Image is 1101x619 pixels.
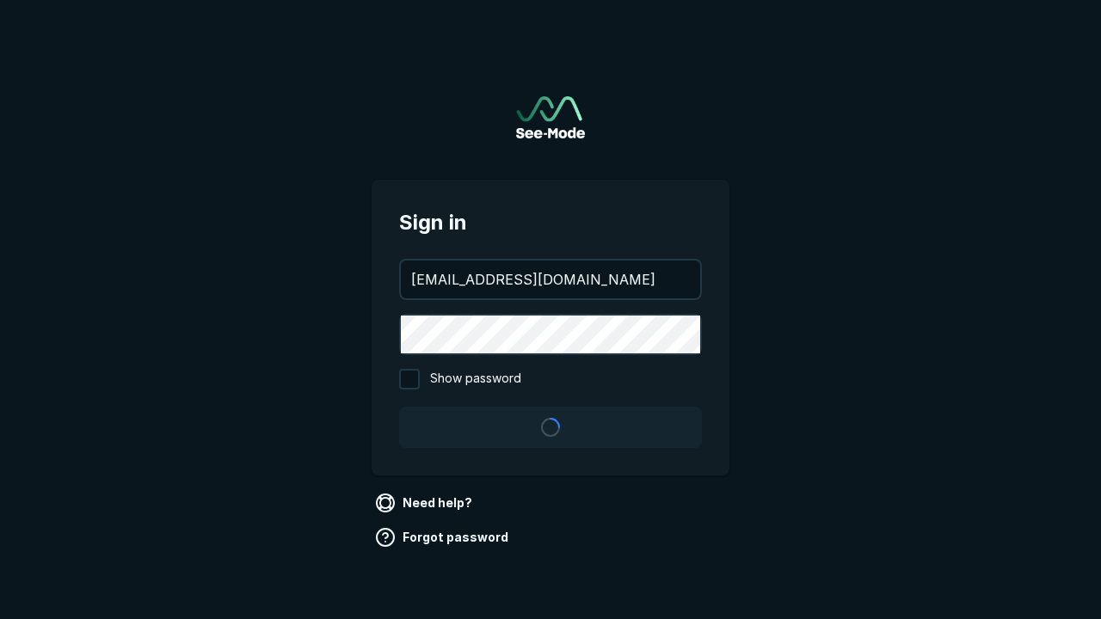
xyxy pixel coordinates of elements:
a: Go to sign in [516,96,585,138]
img: See-Mode Logo [516,96,585,138]
span: Sign in [399,207,702,238]
input: your@email.com [401,260,700,298]
span: Show password [430,369,521,389]
a: Forgot password [372,524,515,551]
a: Need help? [372,489,479,517]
